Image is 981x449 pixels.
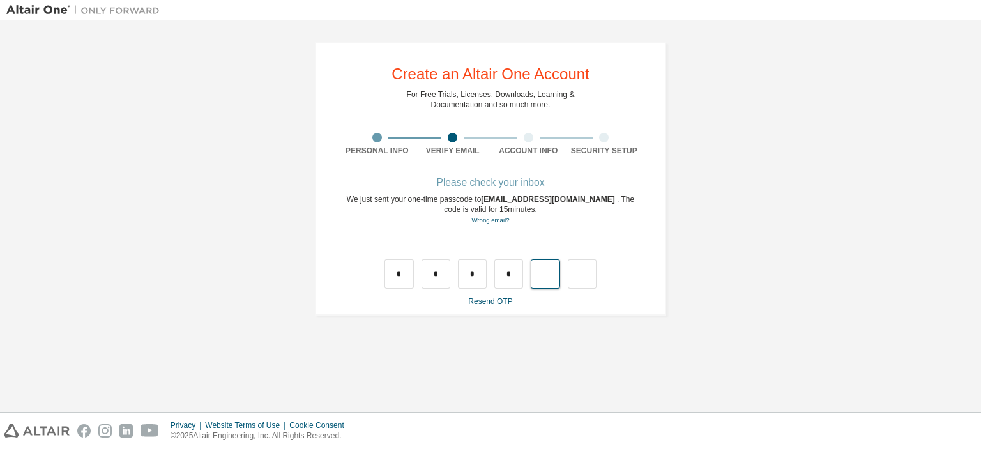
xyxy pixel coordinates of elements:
[339,146,415,156] div: Personal Info
[289,420,351,430] div: Cookie Consent
[415,146,491,156] div: Verify Email
[339,179,642,186] div: Please check your inbox
[205,420,289,430] div: Website Terms of Use
[407,89,575,110] div: For Free Trials, Licenses, Downloads, Learning & Documentation and so much more.
[6,4,166,17] img: Altair One
[171,430,352,441] p: © 2025 Altair Engineering, Inc. All Rights Reserved.
[481,195,617,204] span: [EMAIL_ADDRESS][DOMAIN_NAME]
[392,66,589,82] div: Create an Altair One Account
[141,424,159,438] img: youtube.svg
[471,217,509,224] a: Go back to the registration form
[468,297,512,306] a: Resend OTP
[490,146,567,156] div: Account Info
[98,424,112,438] img: instagram.svg
[77,424,91,438] img: facebook.svg
[4,424,70,438] img: altair_logo.svg
[171,420,205,430] div: Privacy
[119,424,133,438] img: linkedin.svg
[567,146,643,156] div: Security Setup
[339,194,642,225] div: We just sent your one-time passcode to . The code is valid for 15 minutes.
